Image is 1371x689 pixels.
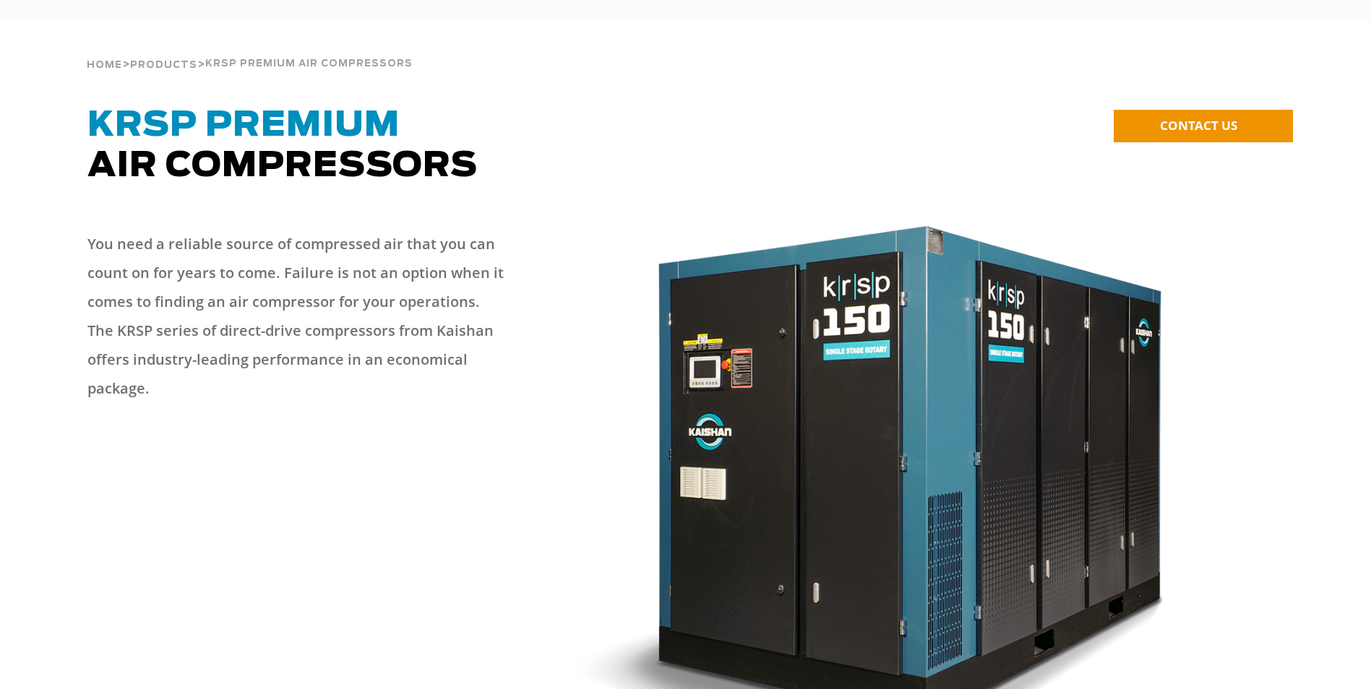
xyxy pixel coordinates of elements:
[130,58,197,71] a: Products
[87,58,122,71] a: Home
[87,22,413,77] div: > >
[130,61,197,70] span: Products
[1114,110,1293,142] a: CONTACT US
[87,61,122,70] span: Home
[87,108,400,143] span: KRSP Premium
[1160,117,1237,134] span: CONTACT US
[87,230,507,403] p: You need a reliable source of compressed air that you can count on for years to come. Failure is ...
[87,108,478,183] span: Air Compressors
[205,59,413,69] span: krsp premium air compressors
